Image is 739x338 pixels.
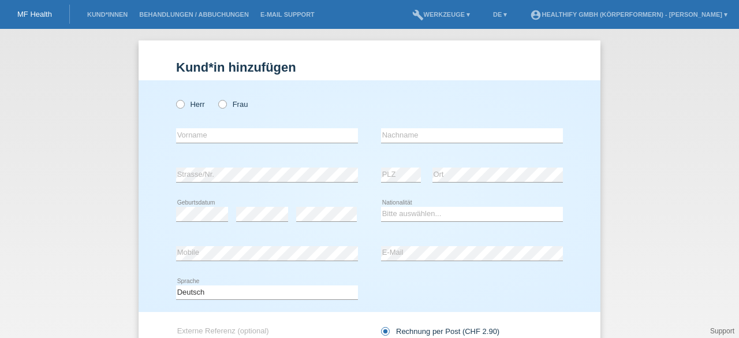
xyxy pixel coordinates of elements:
a: Behandlungen / Abbuchungen [133,11,255,18]
label: Frau [218,100,248,109]
a: account_circleHealthify GmbH (Körperformern) - [PERSON_NAME] ▾ [524,11,733,18]
input: Frau [218,100,226,107]
a: buildWerkzeuge ▾ [406,11,476,18]
h1: Kund*in hinzufügen [176,60,563,75]
label: Herr [176,100,205,109]
i: account_circle [530,9,542,21]
a: Support [710,327,734,335]
a: MF Health [17,10,52,18]
label: Rechnung per Post (CHF 2.90) [381,327,499,336]
a: Kund*innen [81,11,133,18]
a: DE ▾ [487,11,513,18]
input: Herr [176,100,184,107]
i: build [412,9,424,21]
a: E-Mail Support [255,11,320,18]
